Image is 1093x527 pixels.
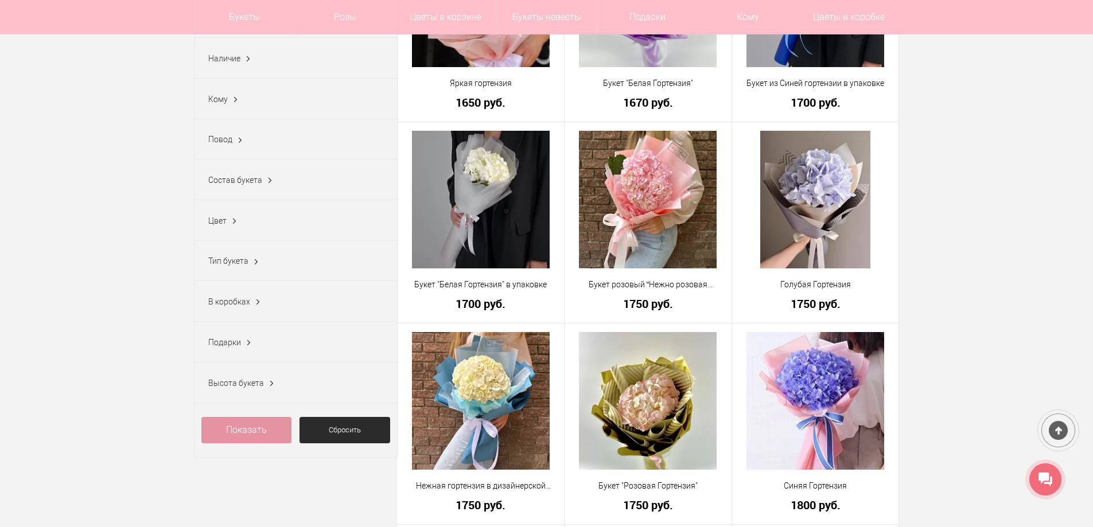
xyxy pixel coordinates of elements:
[405,279,557,291] a: Букет "Белая Гортензия" в упаковке
[405,77,557,89] a: Яркая гортензия
[740,480,892,492] a: Синяя Гортензия
[208,95,228,104] span: Кому
[579,131,717,268] img: Букет розовый “Нежно розовая гортензия”
[208,175,262,185] span: Состав букета
[405,499,557,511] a: 1750 руб.
[572,298,724,310] a: 1750 руб.
[746,332,884,470] img: Синяя Гортензия
[405,480,557,492] a: Нежная гортензия в дизайнерской упаковке
[579,332,717,470] img: Букет "Розовая Гортензия"
[208,216,227,225] span: Цвет
[572,480,724,492] a: Букет "Розовая Гортензия"
[572,96,724,108] a: 1670 руб.
[760,131,870,268] img: Голубая Гортензия
[208,338,241,347] span: Подарки
[208,54,240,63] span: Наличие
[208,297,250,306] span: В коробках
[572,77,724,89] a: Букет "Белая Гортензия"
[572,279,724,291] a: Букет розовый “Нежно розовая гортензия”
[208,135,232,144] span: Повод
[740,298,892,310] a: 1750 руб.
[201,417,292,443] a: Показать
[405,298,557,310] a: 1700 руб.
[208,256,248,266] span: Тип букета
[572,499,724,511] a: 1750 руб.
[412,332,550,470] img: Нежная гортензия в дизайнерской упаковке
[208,378,264,388] span: Высота букета
[299,417,390,443] a: Сбросить
[740,77,892,89] a: Букет из Синей гортензии в упаковке
[740,96,892,108] a: 1700 руб.
[740,279,892,291] a: Голубая Гортензия
[412,131,550,268] img: Букет "Белая Гортензия" в упаковке
[740,499,892,511] a: 1800 руб.
[405,96,557,108] a: 1650 руб.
